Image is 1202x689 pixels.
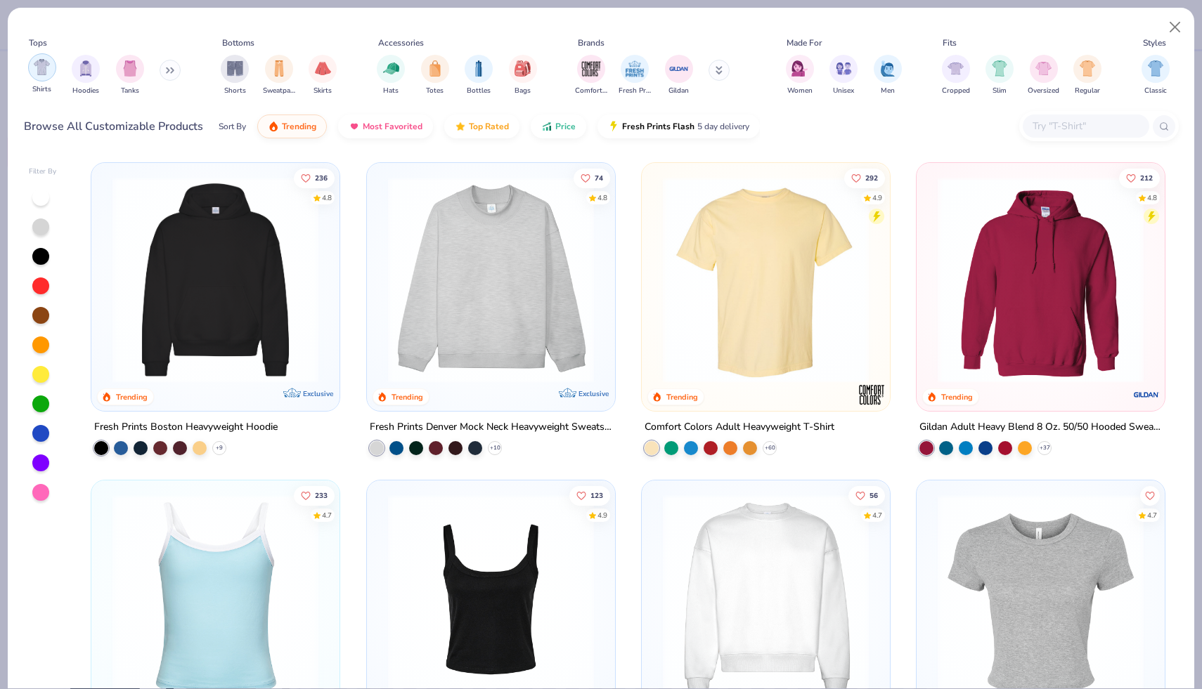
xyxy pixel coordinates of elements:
[271,60,287,77] img: Sweatpants Image
[509,55,537,96] button: filter button
[787,37,822,49] div: Made For
[489,444,500,452] span: + 10
[455,121,466,132] img: TopRated.gif
[872,511,882,521] div: 4.7
[1147,511,1157,521] div: 4.7
[381,177,601,383] img: f5d85501-0dbb-4ee4-b115-c08fa3845d83
[1140,486,1160,506] button: Like
[619,55,651,96] button: filter button
[764,444,775,452] span: + 60
[444,114,519,138] button: Top Rated
[791,60,808,77] img: Women Image
[1140,174,1153,181] span: 212
[28,53,56,95] div: filter for Shirts
[1028,86,1059,96] span: Oversized
[829,55,858,96] button: filter button
[573,168,609,188] button: Like
[116,55,144,96] div: filter for Tanks
[427,60,443,77] img: Totes Image
[294,486,335,506] button: Like
[829,55,858,96] div: filter for Unisex
[786,55,814,96] button: filter button
[1040,444,1050,452] span: + 37
[876,177,1096,383] img: e55d29c3-c55d-459c-bfd9-9b1c499ab3c6
[469,121,509,132] span: Top Rated
[833,86,854,96] span: Unisex
[370,419,612,436] div: Fresh Prints Denver Mock Neck Heavyweight Sweatshirt
[309,55,337,96] button: filter button
[697,119,749,135] span: 5 day delivery
[942,55,970,96] button: filter button
[880,60,896,77] img: Men Image
[919,419,1162,436] div: Gildan Adult Heavy Blend 8 Oz. 50/50 Hooded Sweatshirt
[426,86,444,96] span: Totes
[836,60,852,77] img: Unisex Image
[509,55,537,96] div: filter for Bags
[531,114,586,138] button: Price
[94,419,278,436] div: Fresh Prints Boston Heavyweight Hoodie
[594,174,602,181] span: 74
[219,120,246,133] div: Sort By
[263,55,295,96] div: filter for Sweatpants
[597,114,760,138] button: Fresh Prints Flash5 day delivery
[304,389,334,398] span: Exclusive
[471,60,486,77] img: Bottles Image
[569,486,609,506] button: Like
[221,55,249,96] button: filter button
[948,60,964,77] img: Cropped Image
[668,58,690,79] img: Gildan Image
[314,86,332,96] span: Skirts
[942,55,970,96] div: filter for Cropped
[1073,55,1101,96] button: filter button
[624,58,645,79] img: Fresh Prints Image
[1142,55,1170,96] button: filter button
[322,511,332,521] div: 4.7
[881,86,895,96] span: Men
[315,60,331,77] img: Skirts Image
[992,60,1007,77] img: Slim Image
[1028,55,1059,96] div: filter for Oversized
[268,121,279,132] img: trending.gif
[1147,192,1157,203] div: 4.8
[421,55,449,96] button: filter button
[383,60,399,77] img: Hats Image
[555,121,576,132] span: Price
[116,55,144,96] button: filter button
[575,86,607,96] span: Comfort Colors
[1031,118,1139,134] input: Try "T-Shirt"
[575,55,607,96] button: filter button
[1144,86,1167,96] span: Classic
[656,177,876,383] img: 029b8af0-80e6-406f-9fdc-fdf898547912
[322,192,332,203] div: 4.8
[338,114,433,138] button: Most Favorited
[874,55,902,96] button: filter button
[421,55,449,96] div: filter for Totes
[1028,55,1059,96] button: filter button
[622,121,694,132] span: Fresh Prints Flash
[1142,55,1170,96] div: filter for Classic
[216,444,223,452] span: + 9
[34,59,50,75] img: Shirts Image
[865,174,878,181] span: 292
[257,114,327,138] button: Trending
[597,511,607,521] div: 4.9
[24,118,203,135] div: Browse All Customizable Products
[1119,168,1160,188] button: Like
[72,55,100,96] div: filter for Hoodies
[870,492,878,499] span: 56
[608,121,619,132] img: flash.gif
[224,86,246,96] span: Shorts
[575,55,607,96] div: filter for Comfort Colors
[32,84,51,95] span: Shirts
[467,86,491,96] span: Bottles
[222,37,254,49] div: Bottoms
[309,55,337,96] div: filter for Skirts
[315,492,328,499] span: 233
[515,86,531,96] span: Bags
[122,60,138,77] img: Tanks Image
[363,121,422,132] span: Most Favorited
[29,166,57,177] div: Filter By
[665,55,693,96] div: filter for Gildan
[378,37,424,49] div: Accessories
[315,174,328,181] span: 236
